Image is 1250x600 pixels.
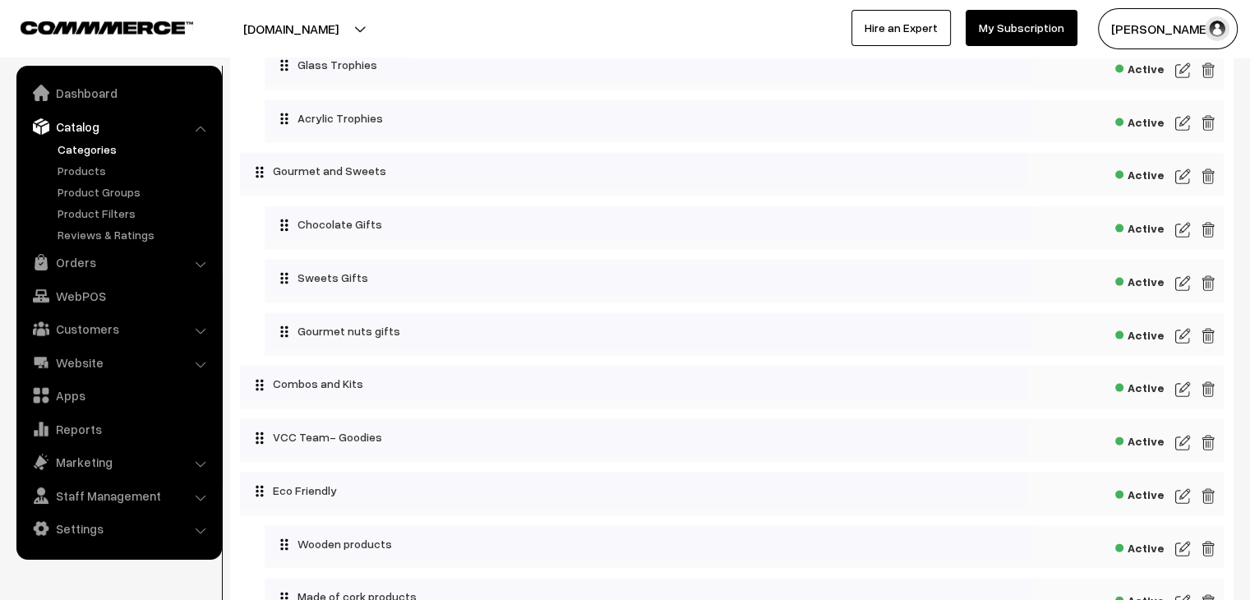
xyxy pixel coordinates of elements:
img: edit [1175,380,1190,399]
a: Dashboard [21,78,216,108]
div: Gourmet and Sweets [240,153,1027,189]
img: edit [1175,113,1190,133]
div: Gourmet nuts gifts [265,313,1032,349]
img: edit [1175,433,1190,453]
span: Active [1115,376,1165,396]
a: My Subscription [966,10,1077,46]
span: Active [1115,323,1165,344]
a: Hire an Expert [851,10,951,46]
div: VCC Team- Goodies [240,419,1027,455]
img: drag [255,379,265,392]
img: drag [255,485,265,498]
div: Acrylic Trophies [265,100,1032,136]
a: COMMMERCE [21,16,164,36]
img: edit [1175,167,1190,187]
div: Glass Trophies [265,47,1032,83]
span: Active [1115,57,1165,77]
img: drag [279,219,289,232]
img: edit [1175,539,1190,559]
img: edit [1201,167,1215,187]
div: Combos and Kits [240,366,1027,402]
img: edit [1201,326,1215,346]
a: Reviews & Ratings [53,226,216,243]
a: Marketing [21,447,216,477]
a: Orders [21,247,216,277]
img: drag [279,59,289,72]
span: Active [1115,270,1165,290]
a: Settings [21,514,216,543]
a: Products [53,162,216,179]
div: Sweets Gifts [265,260,1032,296]
img: drag [279,325,289,339]
img: edit [1201,539,1215,559]
img: edit [1175,220,1190,240]
img: drag [279,272,289,285]
div: Wooden products [265,526,1032,562]
img: edit [1201,113,1215,133]
img: edit [1175,487,1190,506]
button: Collapse [240,473,256,504]
img: COMMMERCE [21,21,193,34]
img: drag [255,432,265,445]
div: Eco Friendly [240,473,1027,509]
button: Collapse [240,153,256,184]
div: Chocolate Gifts [265,206,1032,242]
img: edit [1175,326,1190,346]
img: user [1205,16,1229,41]
span: Active [1115,429,1165,450]
img: edit [1201,274,1215,293]
img: edit [1175,61,1190,81]
button: [PERSON_NAME] [1098,8,1238,49]
span: Active [1115,110,1165,131]
img: drag [279,113,289,126]
button: [DOMAIN_NAME] [186,8,396,49]
span: Active [1115,163,1165,183]
span: Active [1115,482,1165,503]
a: Apps [21,381,216,410]
a: WebPOS [21,281,216,311]
img: drag [255,166,265,179]
img: edit [1201,380,1215,399]
span: Active [1115,536,1165,556]
img: edit [1201,433,1215,453]
a: Categories [53,141,216,158]
img: edit [1175,274,1190,293]
img: drag [279,538,289,552]
img: edit [1201,61,1215,81]
a: Reports [21,414,216,444]
span: Active [1115,216,1165,237]
a: Catalog [21,112,216,141]
a: Product Filters [53,205,216,222]
a: Website [21,348,216,377]
img: edit [1201,220,1215,240]
a: Staff Management [21,481,216,510]
a: Customers [21,314,216,344]
a: Product Groups [53,183,216,201]
img: edit [1201,487,1215,506]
